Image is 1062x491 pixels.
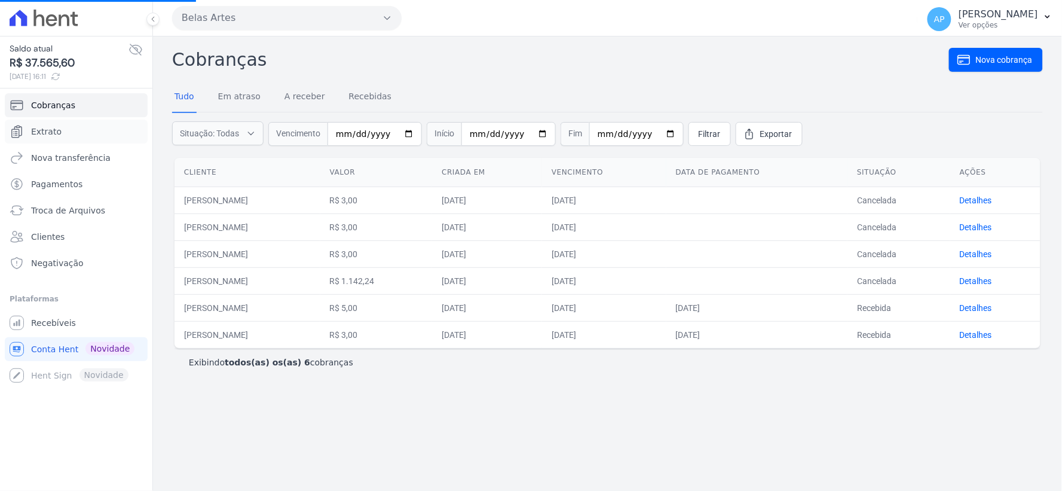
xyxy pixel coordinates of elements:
th: Cliente [175,158,320,187]
p: Exibindo cobranças [189,356,353,368]
th: Situação [847,158,950,187]
td: [PERSON_NAME] [175,321,320,348]
span: Troca de Arquivos [31,205,105,216]
span: Início [427,122,461,146]
span: Nova transferência [31,152,111,164]
a: Cobranças [5,93,148,117]
td: R$ 3,00 [320,214,433,240]
a: Pagamentos [5,172,148,196]
a: Detalhes [960,330,992,340]
span: Filtrar [699,128,721,140]
a: Conta Hent Novidade [5,337,148,361]
span: Exportar [760,128,792,140]
a: Detalhes [960,222,992,232]
span: Saldo atual [10,42,128,55]
a: Detalhes [960,303,992,313]
span: Fim [561,122,589,146]
td: R$ 3,00 [320,321,433,348]
span: Negativação [31,257,84,269]
th: Valor [320,158,433,187]
td: [PERSON_NAME] [175,294,320,321]
td: Cancelada [847,187,950,214]
div: Plataformas [10,292,143,306]
th: Data de pagamento [666,158,848,187]
a: Clientes [5,225,148,249]
span: Clientes [31,231,65,243]
a: Recebíveis [5,311,148,335]
span: Conta Hent [31,343,78,355]
nav: Sidebar [10,93,143,388]
button: AP [PERSON_NAME] Ver opções [918,2,1062,36]
span: Extrato [31,126,62,138]
td: [DATE] [432,294,542,321]
td: [DATE] [542,294,666,321]
td: [DATE] [432,187,542,214]
button: Belas Artes [172,6,402,30]
td: Cancelada [847,240,950,267]
a: Troca de Arquivos [5,199,148,222]
td: [PERSON_NAME] [175,214,320,240]
a: A receber [282,82,328,113]
td: Cancelada [847,214,950,240]
span: Vencimento [268,122,328,146]
a: Negativação [5,251,148,275]
td: R$ 1.142,24 [320,267,433,294]
a: Nova cobrança [949,48,1043,72]
td: [DATE] [542,214,666,240]
a: Extrato [5,120,148,144]
h2: Cobranças [172,46,949,73]
a: Tudo [172,82,197,113]
td: [DATE] [542,187,666,214]
a: Detalhes [960,249,992,259]
td: [DATE] [432,240,542,267]
td: [DATE] [666,294,848,321]
button: Situação: Todas [172,121,264,145]
td: [DATE] [432,321,542,348]
span: Situação: Todas [180,127,239,139]
td: [DATE] [432,214,542,240]
p: Ver opções [959,20,1038,30]
th: Ações [950,158,1040,187]
p: [PERSON_NAME] [959,8,1038,20]
span: Pagamentos [31,178,82,190]
td: R$ 3,00 [320,187,433,214]
a: Detalhes [960,196,992,205]
td: Recebida [847,321,950,348]
span: [DATE] 16:11 [10,71,128,82]
span: AP [934,15,945,23]
td: Cancelada [847,267,950,294]
span: Cobranças [31,99,75,111]
td: [PERSON_NAME] [175,240,320,267]
a: Detalhes [960,276,992,286]
a: Em atraso [216,82,263,113]
span: R$ 37.565,60 [10,55,128,71]
td: R$ 3,00 [320,240,433,267]
a: Recebidas [347,82,394,113]
td: [DATE] [542,267,666,294]
a: Filtrar [688,122,731,146]
span: Novidade [85,342,134,355]
a: Exportar [736,122,803,146]
span: Nova cobrança [976,54,1033,66]
td: [PERSON_NAME] [175,187,320,214]
th: Criada em [432,158,542,187]
td: [DATE] [542,321,666,348]
td: R$ 5,00 [320,294,433,321]
a: Nova transferência [5,146,148,170]
b: todos(as) os(as) 6 [225,358,310,367]
td: [DATE] [666,321,848,348]
td: [DATE] [432,267,542,294]
td: Recebida [847,294,950,321]
td: [PERSON_NAME] [175,267,320,294]
td: [DATE] [542,240,666,267]
span: Recebíveis [31,317,76,329]
th: Vencimento [542,158,666,187]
